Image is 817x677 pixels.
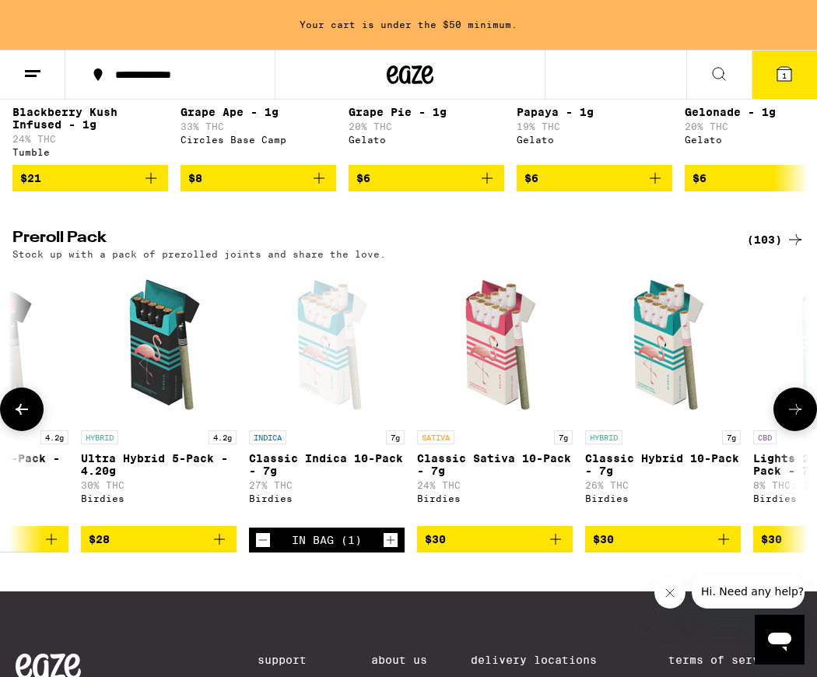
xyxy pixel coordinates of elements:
a: Terms of Service [668,654,801,666]
p: 4.2g [209,430,237,444]
p: CBD [753,430,777,444]
a: Delivery Locations [471,654,625,666]
button: Add to bag [585,526,741,552]
p: 26% THC [585,480,741,490]
iframe: Close message [654,577,686,609]
p: Classic Sativa 10-Pack - 7g [417,452,573,477]
a: Support [258,654,328,666]
div: In Bag (1) [292,534,362,546]
p: Grape Ape - 1g [181,106,336,118]
a: About Us [371,654,427,666]
p: Stock up with a pack of prerolled joints and share the love. [12,249,386,259]
span: 1 [782,71,787,80]
p: 19% THC [517,121,672,132]
button: Decrement [255,532,271,548]
span: $8 [188,172,202,184]
a: Open page for Ultra Hybrid 5-Pack - 4.20g from Birdies [81,267,237,525]
button: Add to bag [12,165,168,191]
div: Birdies [417,493,573,503]
span: $6 [693,172,707,184]
p: 30% THC [81,480,237,490]
p: 7g [386,430,405,444]
button: Increment [383,532,398,548]
span: $6 [356,172,370,184]
p: 20% THC [349,121,504,132]
p: Classic Indica 10-Pack - 7g [249,452,405,477]
p: HYBRID [585,430,622,444]
p: Ultra Hybrid 5-Pack - 4.20g [81,452,237,477]
p: Blackberry Kush Infused - 1g [12,106,168,131]
a: Open page for Classic Hybrid 10-Pack - 7g from Birdies [585,267,741,525]
p: Papaya - 1g [517,106,672,118]
a: (103) [747,230,805,249]
p: Grape Pie - 1g [349,106,504,118]
p: INDICA [249,430,286,444]
button: Add to bag [349,165,504,191]
iframe: Message from company [692,574,805,609]
button: Add to bag [181,165,336,191]
p: 24% THC [12,134,168,144]
span: $30 [761,533,782,545]
img: Birdies - Ultra Hybrid 5-Pack - 4.20g [81,267,237,423]
div: Birdies [249,493,405,503]
a: Open page for Classic Indica 10-Pack - 7g from Birdies [249,267,405,527]
p: Classic Hybrid 10-Pack - 7g [585,452,741,477]
p: 7g [722,430,741,444]
span: $21 [20,172,41,184]
span: $6 [524,172,538,184]
p: 4.2g [40,430,68,444]
iframe: Button to launch messaging window [755,615,805,665]
span: $30 [593,533,614,545]
div: Birdies [585,493,741,503]
button: Add to bag [81,526,237,552]
p: SATIVA [417,430,454,444]
p: 24% THC [417,480,573,490]
button: Add to bag [417,526,573,552]
div: Gelato [349,135,504,145]
p: 33% THC [181,121,336,132]
button: 1 [752,51,817,99]
p: 27% THC [249,480,405,490]
div: Birdies [81,493,237,503]
span: $28 [89,533,110,545]
a: Open page for Classic Sativa 10-Pack - 7g from Birdies [417,267,573,525]
div: Tumble [12,147,168,157]
h2: Preroll Pack [12,230,728,249]
img: Birdies - Classic Sativa 10-Pack - 7g [417,267,573,423]
span: $30 [425,533,446,545]
p: 7g [554,430,573,444]
img: Birdies - Classic Hybrid 10-Pack - 7g [585,267,741,423]
div: Gelato [517,135,672,145]
p: HYBRID [81,430,118,444]
button: Add to bag [517,165,672,191]
div: Circles Base Camp [181,135,336,145]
